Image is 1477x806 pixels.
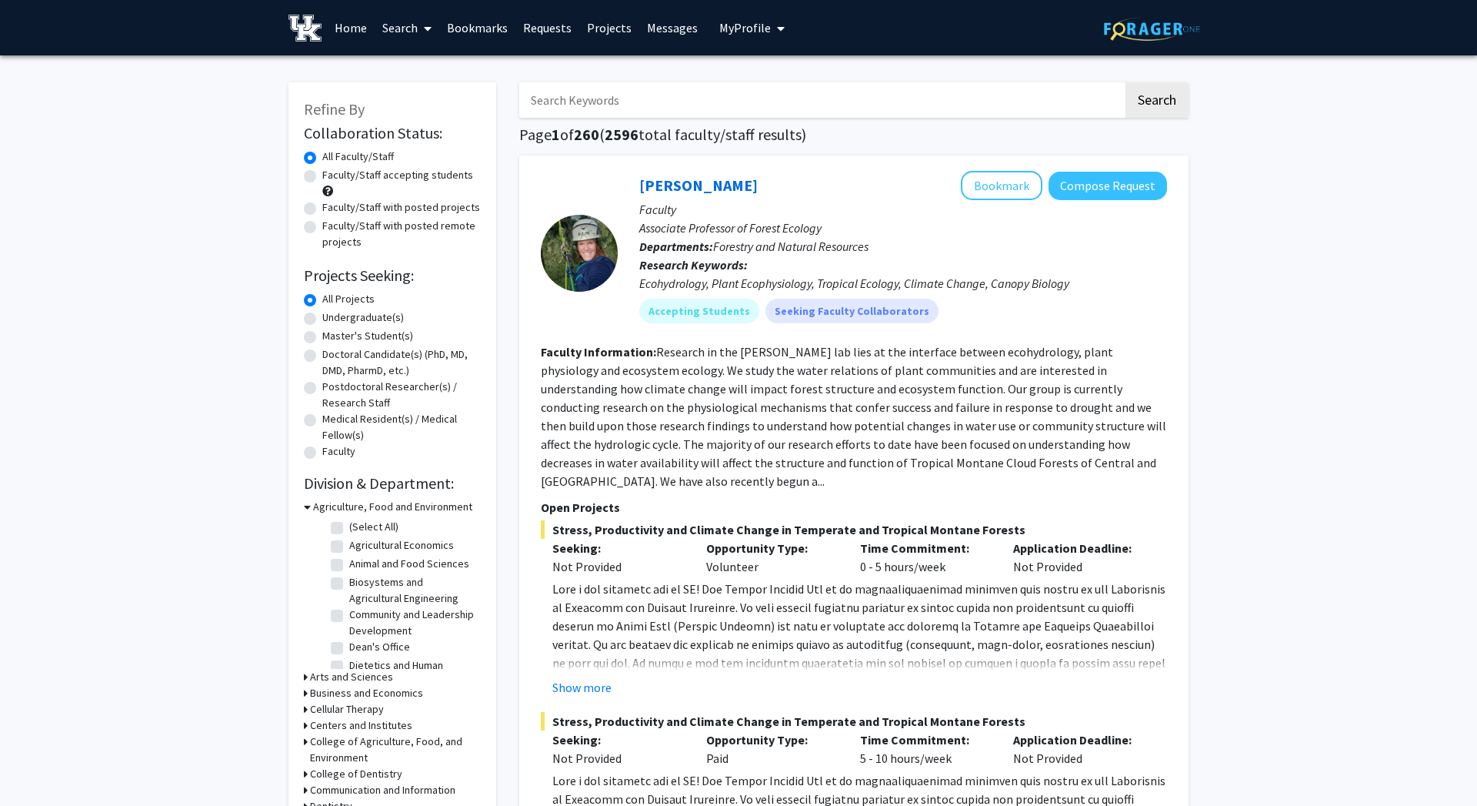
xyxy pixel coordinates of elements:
[310,734,481,766] h3: College of Agriculture, Food, and Environment
[349,607,477,639] label: Community and Leadership Development
[1002,539,1155,576] div: Not Provided
[719,20,771,35] span: My Profile
[310,669,393,685] h3: Arts and Sciences
[349,519,398,535] label: (Select All)
[519,125,1189,144] h1: Page of ( total faculty/staff results)
[541,498,1167,517] p: Open Projects
[515,1,579,55] a: Requests
[304,124,481,142] h2: Collaboration Status:
[639,239,713,254] b: Departments:
[849,731,1002,768] div: 5 - 10 hours/week
[322,309,404,326] label: Undergraduate(s)
[322,218,481,250] label: Faculty/Staff with posted remote projects
[552,678,612,697] button: Show more
[541,520,1167,539] span: Stress, Productivity and Climate Change in Temperate and Tropical Montane Forests
[349,537,454,553] label: Agricultural Economics
[310,701,384,717] h3: Cellular Therapy
[322,443,355,460] label: Faculty
[541,344,1166,489] fg-read-more: Research in the [PERSON_NAME] lab lies at the interface between ecohydrology, plant physiology an...
[304,266,481,285] h2: Projects Seeking:
[860,731,991,749] p: Time Commitment:
[349,657,477,690] label: Dietetics and Human Nutrition
[695,731,849,768] div: Paid
[304,474,481,493] h2: Division & Department:
[1125,82,1189,118] button: Search
[327,1,375,55] a: Home
[639,274,1167,293] div: Ecohydrology, Plant Ecophysiology, Tropical Ecology, Climate Change, Canopy Biology
[552,731,683,749] p: Seeking:
[574,125,599,144] span: 260
[639,176,758,195] a: [PERSON_NAME]
[639,257,748,273] b: Research Keywords:
[12,737,65,794] iframe: Chat
[310,717,412,734] h3: Centers and Institutes
[639,200,1167,219] p: Faculty
[322,149,394,165] label: All Faculty/Staff
[1104,17,1200,41] img: ForagerOne Logo
[849,539,1002,576] div: 0 - 5 hours/week
[349,639,410,655] label: Dean's Office
[375,1,439,55] a: Search
[310,782,455,798] h3: Communication and Information
[288,15,322,42] img: University of Kentucky Logo
[639,1,705,55] a: Messages
[541,712,1167,731] span: Stress, Productivity and Climate Change in Temperate and Tropical Montane Forests
[552,580,1167,764] p: Lore i dol sitametc adi el SE! Doe Tempor Incidid Utl et do magnaaliquaenimad minimven quis nostr...
[313,499,472,515] h3: Agriculture, Food and Environment
[1002,731,1155,768] div: Not Provided
[519,82,1123,118] input: Search Keywords
[552,749,683,768] div: Not Provided
[310,685,423,701] h3: Business and Economics
[1013,539,1144,557] p: Application Deadline:
[322,379,481,411] label: Postdoctoral Researcher(s) / Research Staff
[322,346,481,379] label: Doctoral Candidate(s) (PhD, MD, DMD, PharmD, etc.)
[605,125,638,144] span: 2596
[1013,731,1144,749] p: Application Deadline:
[552,539,683,557] p: Seeking:
[579,1,639,55] a: Projects
[1049,172,1167,200] button: Compose Request to Sybil Gotsch
[713,239,869,254] span: Forestry and Natural Resources
[349,556,469,572] label: Animal and Food Sciences
[349,574,477,607] label: Biosystems and Agricultural Engineering
[639,299,759,323] mat-chip: Accepting Students
[695,539,849,576] div: Volunteer
[541,344,656,360] b: Faculty Information:
[322,199,480,216] label: Faculty/Staff with posted projects
[765,299,939,323] mat-chip: Seeking Faculty Collaborators
[639,219,1167,237] p: Associate Professor of Forest Ecology
[322,291,375,307] label: All Projects
[439,1,515,55] a: Bookmarks
[706,731,837,749] p: Opportunity Type:
[322,167,473,183] label: Faculty/Staff accepting students
[552,125,560,144] span: 1
[322,411,481,443] label: Medical Resident(s) / Medical Fellow(s)
[552,557,683,576] div: Not Provided
[310,766,402,782] h3: College of Dentistry
[860,539,991,557] p: Time Commitment:
[961,171,1042,200] button: Add Sybil Gotsch to Bookmarks
[706,539,837,557] p: Opportunity Type:
[304,99,365,119] span: Refine By
[322,328,413,344] label: Master's Student(s)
